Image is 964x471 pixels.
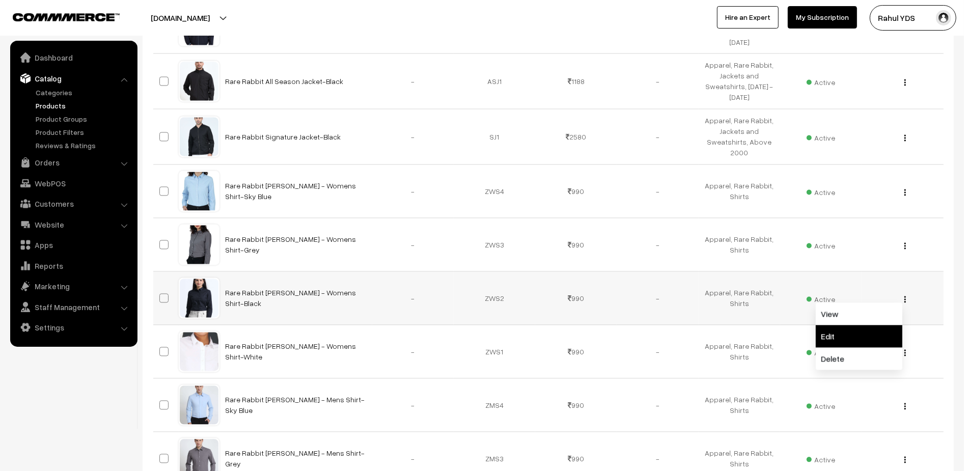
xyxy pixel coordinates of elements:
td: - [372,218,454,272]
a: Marketing [13,277,134,295]
img: Menu [904,457,906,463]
a: WebPOS [13,174,134,192]
td: ZWS4 [454,165,535,218]
button: [DOMAIN_NAME] [115,5,245,31]
a: Website [13,215,134,234]
a: View [816,303,902,325]
a: Apps [13,236,134,254]
img: Menu [904,403,906,410]
a: Rare Rabbit [PERSON_NAME] - Womens Shirt-White [226,342,356,362]
img: Menu [904,350,906,356]
td: Apparel, Rare Rabbit, Shirts [699,325,780,379]
a: Orders [13,153,134,172]
img: Menu [904,135,906,142]
td: - [617,109,698,165]
td: - [372,165,454,218]
span: Active [807,75,835,88]
td: - [372,54,454,109]
td: 990 [535,325,617,379]
img: Menu [904,79,906,86]
span: Active [807,292,835,305]
img: COMMMERCE [13,13,120,21]
a: Products [33,100,134,111]
td: - [617,272,698,325]
a: Customers [13,195,134,213]
td: Apparel, Rare Rabbit, Jackets and Sweatshirts, Above 2000 [699,109,780,165]
a: Catalog [13,69,134,88]
td: - [372,109,454,165]
a: Categories [33,87,134,98]
span: Active [807,452,835,465]
td: ZWS1 [454,325,535,379]
td: Apparel, Rare Rabbit, Shirts [699,165,780,218]
a: Rare Rabbit All Season Jacket-Black [226,77,344,86]
td: - [372,272,454,325]
a: Settings [13,318,134,337]
td: 990 [535,165,617,218]
button: Rahul YDS [870,5,956,31]
td: - [617,218,698,272]
a: Rare Rabbit [PERSON_NAME] - Womens Shirt-Sky Blue [226,182,356,201]
td: Apparel, Rare Rabbit, Shirts [699,272,780,325]
a: Rare Rabbit [PERSON_NAME] - Mens Shirt-Grey [226,449,365,468]
td: 1188 [535,54,617,109]
span: Active [807,399,835,412]
td: ZWS3 [454,218,535,272]
a: My Subscription [788,6,857,29]
a: Rare Rabbit [PERSON_NAME] - Womens Shirt-Grey [226,235,356,255]
a: Reviews & Ratings [33,140,134,151]
img: Menu [904,243,906,250]
td: - [617,54,698,109]
a: COMMMERCE [13,10,102,22]
td: ZWS2 [454,272,535,325]
a: Product Filters [33,127,134,137]
a: Rare Rabbit Signature Jacket-Black [226,133,341,142]
a: Dashboard [13,48,134,67]
img: Menu [904,296,906,303]
td: - [617,379,698,432]
td: 990 [535,218,617,272]
td: Apparel, Rare Rabbit, Shirts [699,379,780,432]
a: Reports [13,257,134,275]
a: Staff Management [13,298,134,316]
td: 990 [535,379,617,432]
a: Rare Rabbit [PERSON_NAME] - Womens Shirt-Black [226,289,356,308]
td: - [617,165,698,218]
a: Rare Rabbit [PERSON_NAME] - Mens Shirt-Sky Blue [226,396,365,415]
td: Apparel, Rare Rabbit, Shirts [699,218,780,272]
td: 990 [535,272,617,325]
img: Menu [904,189,906,196]
td: ZMS4 [454,379,535,432]
a: Product Groups [33,114,134,124]
span: Active [807,238,835,252]
td: SJ1 [454,109,535,165]
td: 2580 [535,109,617,165]
span: Active [807,345,835,358]
a: Hire an Expert [717,6,779,29]
td: - [372,379,454,432]
td: ASJ1 [454,54,535,109]
span: Active [807,130,835,144]
a: Delete [816,348,902,370]
span: Active [807,185,835,198]
a: Edit [816,325,902,348]
td: - [617,325,698,379]
td: - [372,325,454,379]
img: user [936,10,951,25]
td: Apparel, Rare Rabbit, Jackets and Sweatshirts, [DATE] - [DATE] [699,54,780,109]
